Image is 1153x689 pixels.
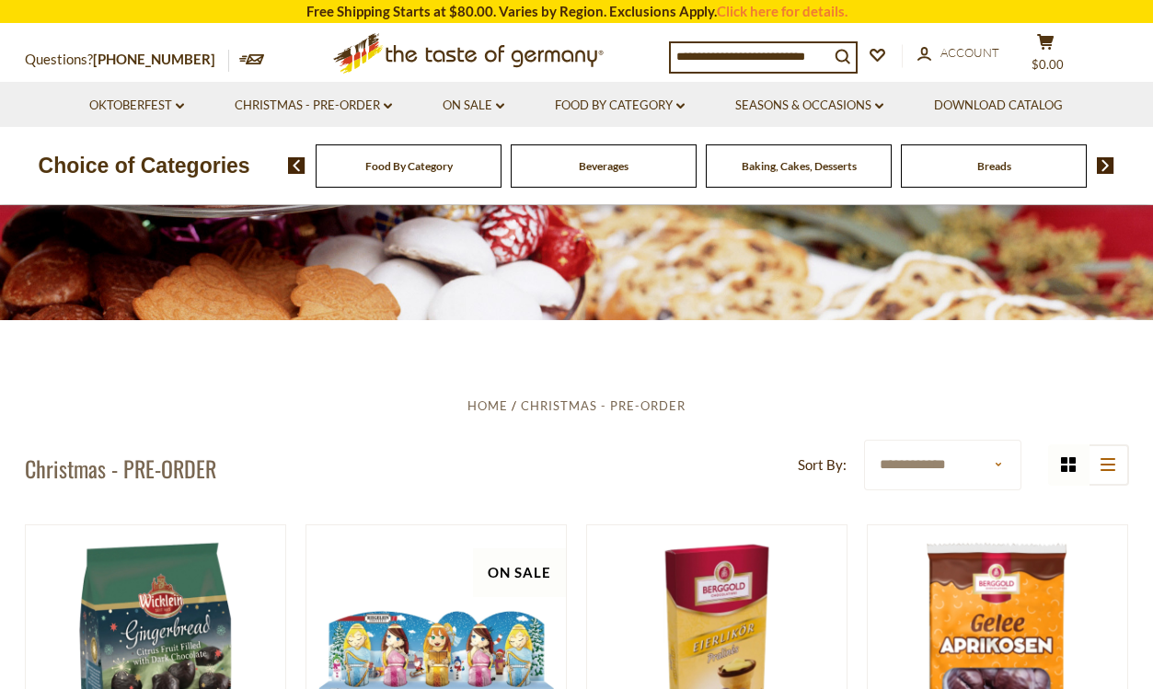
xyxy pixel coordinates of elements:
a: Baking, Cakes, Desserts [742,159,857,173]
a: Christmas - PRE-ORDER [235,96,392,116]
a: Click here for details. [717,3,847,19]
h1: Christmas - PRE-ORDER [25,454,216,482]
button: $0.00 [1019,33,1074,79]
a: Breads [977,159,1011,173]
a: Beverages [579,159,628,173]
p: Questions? [25,48,229,72]
a: Food By Category [365,159,453,173]
a: Oktoberfest [89,96,184,116]
img: previous arrow [288,157,306,174]
a: Seasons & Occasions [735,96,883,116]
span: Account [940,45,999,60]
a: [PHONE_NUMBER] [93,51,215,67]
label: Sort By: [798,454,847,477]
a: Account [917,43,999,63]
img: next arrow [1097,157,1114,174]
a: On Sale [443,96,504,116]
a: Food By Category [555,96,685,116]
a: Christmas - PRE-ORDER [521,398,686,413]
span: $0.00 [1032,57,1064,72]
a: Home [467,398,508,413]
a: Download Catalog [934,96,1063,116]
